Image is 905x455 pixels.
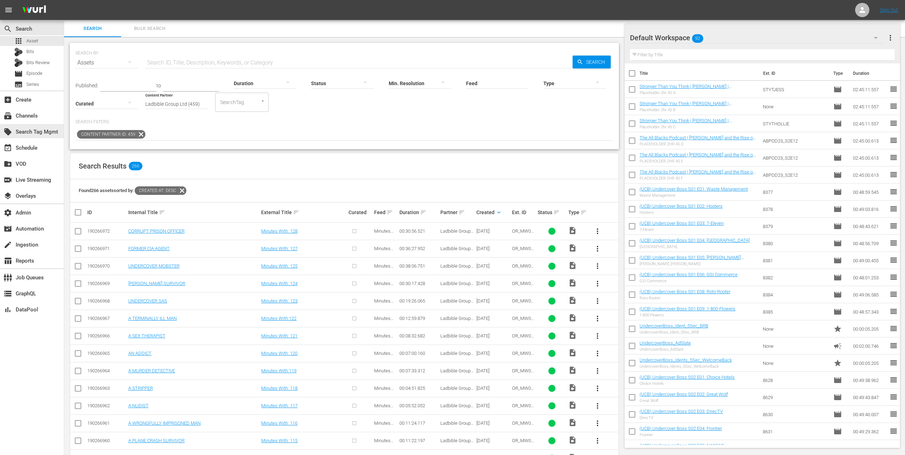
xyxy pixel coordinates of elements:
a: FORMER CIA AGENT [128,246,170,251]
div: 00:30:56.521 [399,228,438,234]
div: PLACEHOLDER 2HR 45 F [640,176,757,181]
span: Bits [26,48,34,55]
a: (UCB) Undercover Boss S01 E09: 1-800-Flowers [640,306,735,311]
span: more_vert [593,314,602,323]
a: (UCB) Undercover Boss S01 E04: [GEOGRAPHIC_DATA] [640,238,750,243]
span: reorder [889,273,898,281]
span: Minutes With [374,281,393,291]
th: Duration [849,63,891,83]
span: Asset [26,37,38,45]
div: PLACEHOLDER 2HR 45 D [640,142,757,146]
div: 7-Eleven [640,227,724,232]
a: (UCB) Undercover Boss S01 E01: Waste Management [640,186,748,192]
div: 00:08:32.682 [399,333,438,338]
div: [DATE] [476,368,510,373]
span: Content Partner ID: 459 [77,130,137,139]
td: 02:45:00.613 [850,149,889,166]
div: UndercoverBoss_Ident_5Sec_BRB [640,330,708,335]
span: reorder [889,187,898,196]
span: Episode [833,102,842,111]
div: Waste Management [640,193,748,198]
div: Roto-Rooter [640,296,730,300]
span: reorder [889,136,898,145]
span: Ladbible Group Ltd [440,351,474,361]
div: UndercoverBoss_Idents_5Sec_WelcomeBack [640,364,732,369]
span: reorder [889,170,898,179]
div: [DATE] [476,281,510,286]
span: Ladbible Group Ltd [440,368,474,379]
span: Published: [76,83,98,88]
a: (UCB) Undercover Boss S02 E04: Frontier [640,426,722,431]
span: more_vert [593,384,602,393]
div: 00:38:06.751 [399,263,438,269]
button: Search [573,56,611,68]
span: Episode [833,188,842,196]
span: Automation [4,224,12,233]
span: Ingestion [4,241,12,249]
span: Job Queues [4,273,12,282]
span: Video [568,261,577,270]
span: Ladbible Group Ltd [440,263,474,274]
span: Ladbible Group Ltd [440,316,474,326]
span: Video [568,314,577,322]
th: Title [640,63,759,83]
td: None [760,98,831,115]
div: 00:07:00.160 [399,351,438,356]
span: OR_MW0213 [512,298,534,309]
span: GraphQL [4,289,12,298]
span: Series [14,80,23,89]
span: sort [387,209,393,216]
button: more_vert [589,293,606,310]
a: (UCB) Undercover Boss S02 E03: DirecTV [640,409,723,414]
th: Ext. ID [759,63,829,83]
a: A STRIPPER [128,386,153,391]
span: Ladbible Group Ltd [440,228,474,239]
span: Video [568,226,577,235]
span: Minutes With [374,316,393,326]
button: more_vert [589,380,606,397]
span: Live Streaming [4,176,12,184]
span: DataPool [4,305,12,314]
span: more_vert [593,244,602,253]
td: ABPOD23_S2E12 [760,166,831,183]
div: Placeholder 2hr 45 A [640,91,757,95]
td: None [760,355,831,372]
span: Video [568,296,577,305]
span: Episode [833,171,842,179]
td: 02:45:11.557 [850,115,889,132]
span: OR_MW0181 [512,351,534,361]
button: more_vert [589,310,606,327]
span: Episode [833,85,842,94]
span: sort [553,209,560,216]
span: sort [459,209,465,216]
a: (UCB) Undercover Boss S02 E05: NASCAR [640,443,724,448]
div: Placeholder 2hr 45 C [640,125,757,129]
span: 266 [129,162,142,170]
div: Status [538,208,566,217]
span: menu [4,6,13,14]
td: 02:45:00.613 [850,132,889,149]
span: Minutes With [374,351,393,361]
button: more_vert [589,397,606,414]
a: AN ADDICT [128,351,151,356]
span: to [156,83,161,88]
div: UndercoverBoss_AdSlate [640,347,691,352]
a: UNDERCOVER MOBSTER [128,263,180,269]
div: PLACEHOLDER 2HR 45 E [640,159,757,164]
div: ID [87,210,126,215]
div: GSI Commerce [640,279,738,283]
td: 00:48:01.253 [850,269,889,286]
a: (UCB) Undercover Boss S01 E08: Roto-Rooter [640,289,730,294]
div: [DATE] [476,246,510,251]
span: Episode [833,136,842,145]
td: 8381 [760,252,831,269]
span: reorder [889,307,898,316]
a: A SEX THERAPIST [128,333,165,338]
a: (UCB) Undercover Boss S01 E05: [PERSON_NAME][GEOGRAPHIC_DATA][PERSON_NAME] [640,255,744,265]
div: [DATE] [476,316,510,321]
button: Open [259,98,266,104]
span: Series [26,81,39,88]
span: reorder [889,239,898,247]
div: External Title [261,208,346,217]
a: A WRONGFULLY IMPRISONED MAN [128,420,201,426]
